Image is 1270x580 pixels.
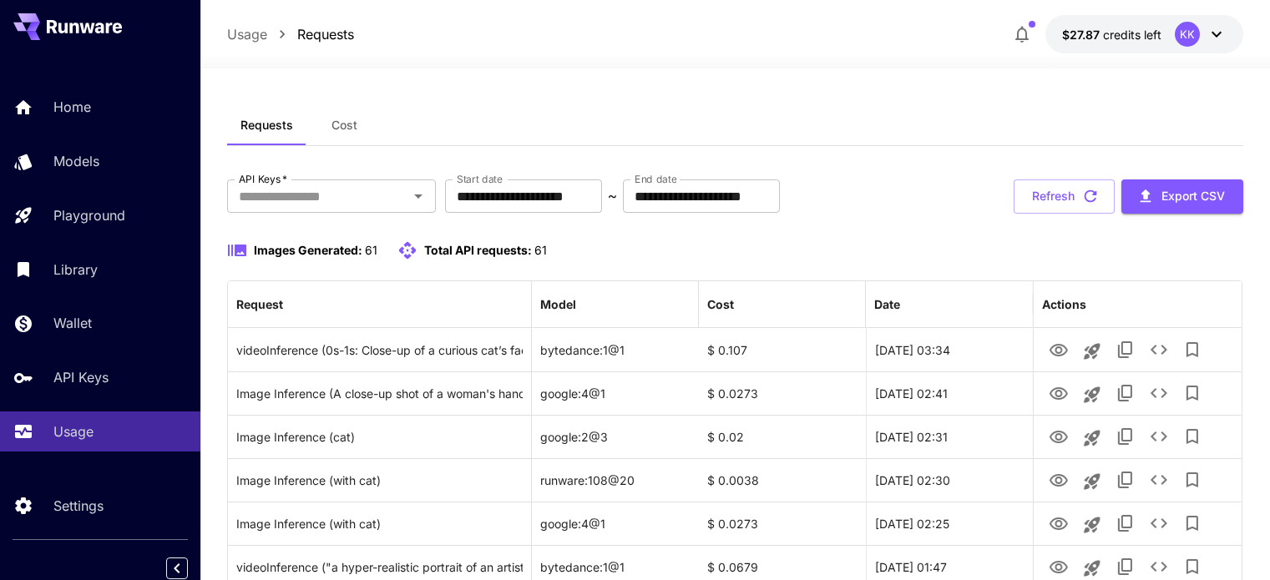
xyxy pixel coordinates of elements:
button: See details [1142,463,1176,497]
div: google:2@3 [532,415,699,458]
button: View Image [1042,419,1075,453]
div: Model [540,297,576,311]
button: Add to library [1176,507,1209,540]
div: google:4@1 [532,502,699,545]
button: Copy TaskUUID [1109,376,1142,410]
button: $27.87067KK [1045,15,1243,53]
button: Add to library [1176,333,1209,366]
p: Home [53,97,91,117]
span: $27.87 [1062,28,1103,42]
div: Click to copy prompt [236,372,523,415]
div: $27.87067 [1062,26,1161,43]
button: See details [1142,507,1176,540]
div: $ 0.0273 [699,371,866,415]
div: 29 Aug, 2025 02:30 [866,458,1033,502]
span: credits left [1103,28,1161,42]
div: runware:108@20 [532,458,699,502]
label: Start date [457,172,503,186]
div: Click to copy prompt [236,329,523,371]
p: API Keys [53,367,109,387]
button: View Image [1042,462,1075,497]
div: google:4@1 [532,371,699,415]
div: $ 0.02 [699,415,866,458]
button: Add to library [1176,420,1209,453]
div: 29 Aug, 2025 03:34 [866,328,1033,371]
label: End date [635,172,676,186]
div: $ 0.107 [699,328,866,371]
span: Requests [240,118,293,133]
div: Date [874,297,900,311]
div: Click to copy prompt [236,459,523,502]
span: Total API requests: [424,243,532,257]
nav: breadcrumb [227,24,354,44]
button: View Image [1042,376,1075,410]
button: Add to library [1176,376,1209,410]
button: Launch in playground [1075,421,1109,455]
button: Add to library [1176,463,1209,497]
div: Cost [707,297,734,311]
button: View Image [1042,506,1075,540]
div: Click to copy prompt [236,502,523,545]
a: Requests [297,24,354,44]
div: KK [1175,22,1200,47]
button: See details [1142,333,1176,366]
button: View Video [1042,332,1075,366]
p: Models [53,151,99,171]
div: 29 Aug, 2025 02:25 [866,502,1033,545]
div: Click to copy prompt [236,416,523,458]
button: See details [1142,376,1176,410]
p: Settings [53,496,104,516]
p: Usage [53,421,94,441]
div: $ 0.0038 [699,458,866,502]
p: ~ [608,186,617,206]
div: Actions [1042,297,1086,311]
button: Launch in playground [1075,508,1109,542]
button: Copy TaskUUID [1109,333,1142,366]
button: Launch in playground [1075,335,1109,368]
div: 29 Aug, 2025 02:31 [866,415,1033,458]
p: Playground [53,205,125,225]
span: Images Generated: [254,243,362,257]
label: API Keys [239,172,287,186]
button: Collapse sidebar [166,557,188,579]
button: Launch in playground [1075,378,1109,411]
span: 61 [365,243,377,257]
a: Usage [227,24,267,44]
span: 61 [534,243,547,257]
button: Export CSV [1121,179,1243,214]
button: Copy TaskUUID [1109,420,1142,453]
span: Cost [331,118,357,133]
button: Copy TaskUUID [1109,463,1142,497]
p: Wallet [53,313,92,333]
p: Library [53,260,98,280]
button: Open [407,184,430,208]
div: bytedance:1@1 [532,328,699,371]
button: Launch in playground [1075,465,1109,498]
button: See details [1142,420,1176,453]
div: $ 0.0273 [699,502,866,545]
button: Refresh [1014,179,1115,214]
button: Copy TaskUUID [1109,507,1142,540]
div: Request [236,297,283,311]
div: 29 Aug, 2025 02:41 [866,371,1033,415]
